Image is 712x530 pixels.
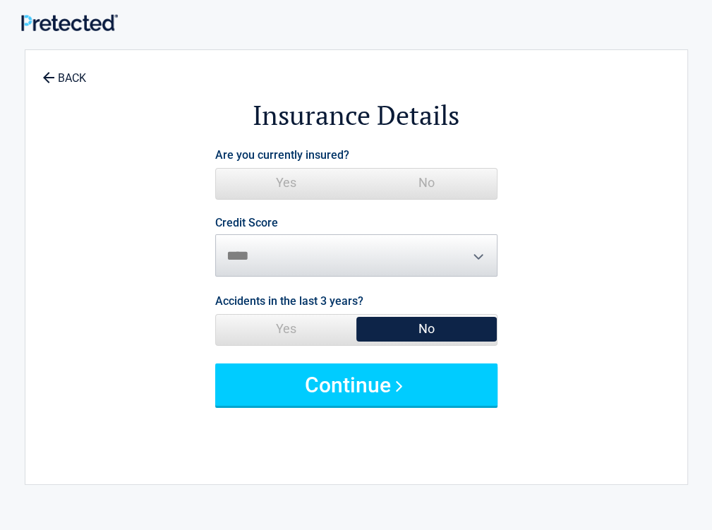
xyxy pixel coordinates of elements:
[215,145,349,164] label: Are you currently insured?
[21,14,118,32] img: Main Logo
[103,97,610,133] h2: Insurance Details
[216,169,356,197] span: Yes
[215,217,278,229] label: Credit Score
[356,169,497,197] span: No
[215,291,363,311] label: Accidents in the last 3 years?
[356,315,497,343] span: No
[215,363,497,406] button: Continue
[216,315,356,343] span: Yes
[40,59,89,84] a: BACK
